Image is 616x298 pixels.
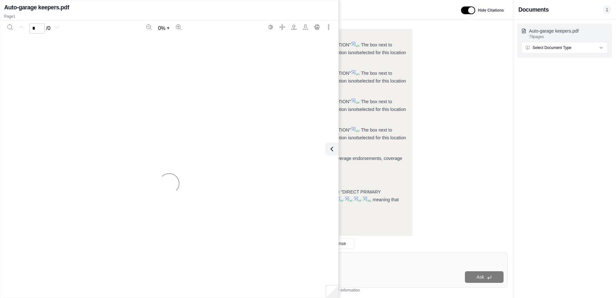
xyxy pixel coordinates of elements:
span: . The box next to "DIRECT PRIMARY INSURANCE" is :unselected: [144,99,392,112]
span: 0 % [158,25,165,32]
button: Ask [465,271,504,283]
input: Enter a page number [29,23,45,34]
em: not [351,135,357,140]
p: 79 pages [529,34,608,39]
em: not [351,78,357,84]
em: not [351,107,357,112]
button: Zoom out [144,22,154,32]
span: 1 [603,5,611,14]
button: Print [312,22,322,32]
span: No, this policy does not provide direct coverage for a customer's vehicle regardless of liability... [144,189,381,202]
p: Auto-garage keepers.pdf [529,28,608,34]
button: Search [5,22,15,32]
button: More actions [323,22,334,32]
p: Page 1 [4,14,334,19]
span: . The box next to "DIRECT PRIMARY INSURANCE" is :unselected: [144,42,392,55]
h2: Auto-garage keepers.pdf [4,3,69,12]
span: . The box next to "DIRECT PRIMARY INSURANCE" is :unselected: [144,127,392,140]
h3: Documents [518,5,549,14]
span: Hide Citations [478,8,504,13]
button: Full screen [277,22,287,32]
button: Zoom in [173,22,184,32]
span: Since the "DIRECT PRIMARY INSURANCE" box is not checked in any of the Garagekeepers Coverage endo... [144,156,402,169]
button: Switch to the dark theme [265,22,276,32]
span: , I see a section titled "DIRECT PRIMARY COVERAGE OPTION" [220,42,351,47]
span: . The box next to "DIRECT PRIMARY INSURANCE" is :unselected: [144,71,392,84]
span: , I see a section titled "DIRECT PRIMARY COVERAGE OPTION" [220,127,351,133]
em: not [351,50,357,55]
button: Previous page [16,22,27,32]
span: , I see a section titled "DIRECT PRIMARY COVERAGE OPTION" [220,71,351,76]
button: Open file [289,22,299,32]
span: , I see a section titled "DIRECT PRIMARY COVERAGE OPTION" [220,99,351,104]
button: Auto-garage keepers.pdf79pages [521,28,608,39]
span: , meaning that coverage for a customer's vehicle is contingent upon the insured's legal liability... [144,197,399,210]
button: Next page [52,22,62,32]
span: / 0 [46,25,50,32]
button: Zoom document [155,23,172,34]
button: Download [300,22,311,32]
span: Ask [476,274,484,280]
